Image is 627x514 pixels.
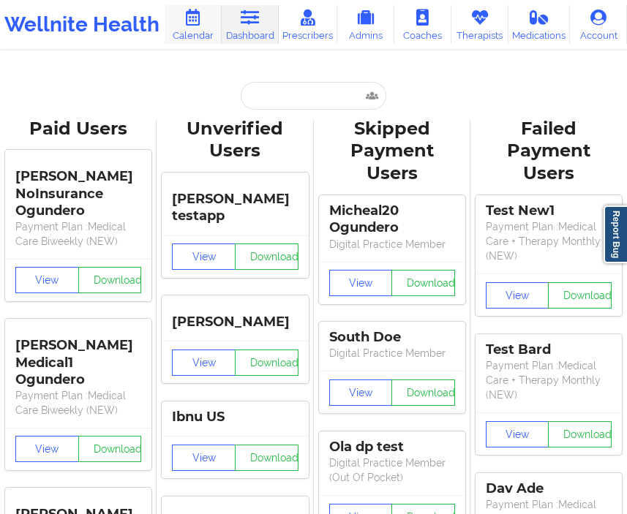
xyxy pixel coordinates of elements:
p: Payment Plan : Medical Care + Therapy Monthly (NEW) [486,358,612,402]
button: View [15,267,79,293]
div: Dav Ade [486,480,612,497]
button: View [486,282,549,309]
button: View [172,243,236,270]
button: Download [235,349,299,376]
p: Digital Practice Member [329,346,455,360]
button: View [329,270,393,296]
a: Report Bug [604,205,627,263]
p: Digital Practice Member [329,237,455,252]
a: Calendar [165,5,222,44]
a: Account [570,5,627,44]
div: Test New1 [486,203,612,219]
a: Prescribers [279,5,337,44]
button: Download [548,421,612,447]
div: Micheal20 Ogundero [329,203,455,236]
div: [PERSON_NAME] [172,303,298,330]
button: Download [235,445,299,471]
button: View [172,349,236,376]
div: Ibnu US [172,409,298,426]
div: [PERSON_NAME] NoInsurance Ogundero [15,158,141,219]
div: Ola dp test [329,439,455,456]
div: [PERSON_NAME] testapp [172,180,298,224]
div: Test Bard [486,341,612,358]
div: Failed Payment Users [481,118,617,186]
button: View [486,421,549,447]
p: Digital Practice Member (Out Of Pocket) [329,456,455,485]
button: Download [548,282,612,309]
p: Payment Plan : Medical Care Biweekly (NEW) [15,388,141,417]
div: Paid Users [10,118,146,140]
button: Download [391,270,455,296]
div: [PERSON_NAME] Medical1 Ogundero [15,327,141,388]
button: View [329,379,393,406]
div: Skipped Payment Users [324,118,460,186]
p: Payment Plan : Medical Care Biweekly (NEW) [15,219,141,249]
a: Dashboard [222,5,279,44]
button: View [172,445,236,471]
a: Coaches [394,5,451,44]
a: Admins [337,5,394,44]
button: Download [391,379,455,406]
a: Therapists [451,5,508,44]
button: View [15,436,79,462]
a: Medications [508,5,570,44]
div: South Doe [329,329,455,346]
button: Download [235,243,299,270]
p: Payment Plan : Medical Care + Therapy Monthly (NEW) [486,219,612,263]
div: Unverified Users [167,118,303,163]
button: Download [78,267,142,293]
button: Download [78,436,142,462]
